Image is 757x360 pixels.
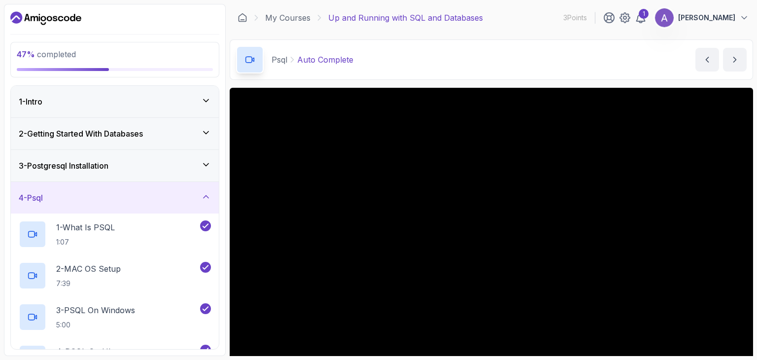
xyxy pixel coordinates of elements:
[328,12,483,24] p: Up and Running with SQL and Databases
[19,262,211,289] button: 2-MAC OS Setup7:39
[10,10,81,26] a: Dashboard
[655,8,674,27] img: user profile image
[563,13,587,23] p: 3 Points
[19,220,211,248] button: 1-What Is PSQL1:07
[297,54,353,66] p: Auto Complete
[19,192,43,204] h3: 4 - Psql
[19,160,108,172] h3: 3 - Postgresql Installation
[654,8,749,28] button: user profile image[PERSON_NAME]
[17,49,76,59] span: completed
[56,221,115,233] p: 1 - What Is PSQL
[695,48,719,72] button: previous content
[11,150,219,181] button: 3-Postgresql Installation
[56,304,135,316] p: 3 - PSQL On Windows
[635,12,647,24] a: 1
[11,182,219,214] button: 4-Psql
[272,54,287,66] p: Psql
[11,86,219,117] button: 1-Intro
[17,49,35,59] span: 47 %
[19,128,143,140] h3: 2 - Getting Started With Databases
[19,96,42,108] h3: 1 - Intro
[723,48,747,72] button: next content
[639,9,649,19] div: 1
[11,118,219,149] button: 2-Getting Started With Databases
[56,263,121,275] p: 2 - MAC OS Setup
[19,303,211,331] button: 3-PSQL On Windows5:00
[265,12,310,24] a: My Courses
[678,13,735,23] p: [PERSON_NAME]
[238,13,247,23] a: Dashboard
[56,320,135,330] p: 5:00
[56,279,121,288] p: 7:39
[56,237,115,247] p: 1:07
[56,346,131,358] p: 4 - PSQL On Ubuntu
